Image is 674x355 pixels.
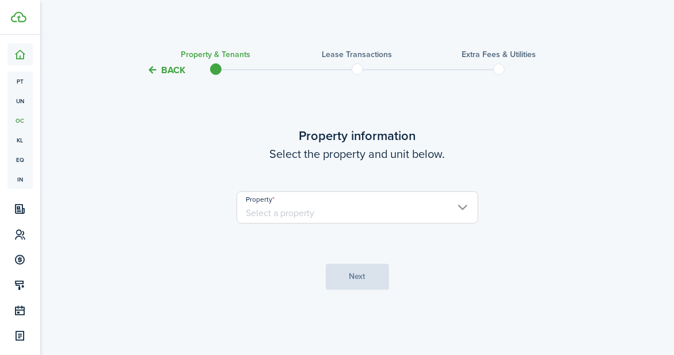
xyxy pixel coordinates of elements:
a: oc [7,111,33,130]
a: eq [7,150,33,169]
a: un [7,91,33,111]
img: TenantCloud [11,12,26,22]
h3: Lease Transactions [322,48,393,61]
a: pt [7,71,33,91]
a: kl [7,130,33,150]
button: Back [147,64,186,76]
h3: Extra fees & Utilities [462,48,536,61]
input: Select a property [237,191,478,224]
wizard-step-header-description: Select the property and unit below. [116,145,599,163]
wizard-step-header-title: Property information [116,126,599,145]
a: in [7,169,33,189]
h3: Property & Tenants [181,48,250,61]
